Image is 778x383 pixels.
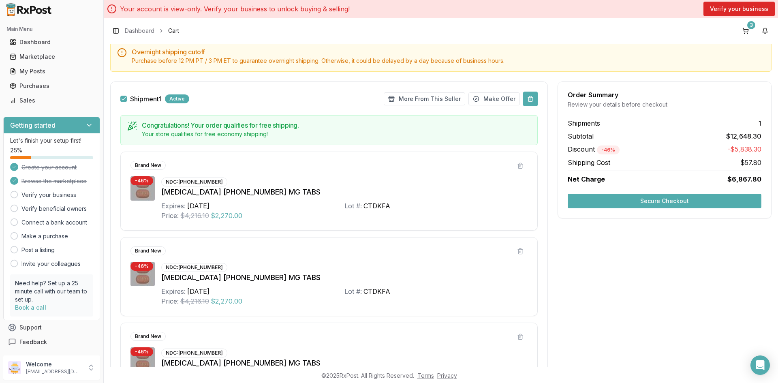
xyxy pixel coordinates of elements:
[130,347,155,372] img: Biktarvy 50-200-25 MG TABS
[3,65,100,78] button: My Posts
[468,92,520,105] button: Make Offer
[161,178,227,186] div: NDC: [PHONE_NUMBER]
[161,287,186,296] div: Expires:
[26,368,82,375] p: [EMAIL_ADDRESS][DOMAIN_NAME]
[3,94,100,107] button: Sales
[130,262,153,271] div: - 46 %
[132,49,765,55] h5: Overnight shipping cutoff
[130,246,166,255] div: Brand New
[125,27,154,35] a: Dashboard
[597,145,620,154] div: - 46 %
[161,201,186,211] div: Expires:
[363,287,390,296] div: CTDKFA
[6,35,97,49] a: Dashboard
[10,96,94,105] div: Sales
[15,304,46,311] a: Book a call
[726,131,761,141] span: $12,648.30
[125,27,179,35] nav: breadcrumb
[363,201,390,211] div: CTDKFA
[120,4,350,14] p: Your account is view-only. Verify your business to unlock buying & selling!
[759,118,761,128] span: 1
[10,146,22,154] span: 25 %
[130,161,166,170] div: Brand New
[10,120,56,130] h3: Getting started
[3,50,100,63] button: Marketplace
[568,101,761,109] div: Review your details before checkout
[130,176,155,201] img: Biktarvy 50-200-25 MG TABS
[187,201,209,211] div: [DATE]
[21,191,76,199] a: Verify your business
[130,347,153,356] div: - 46 %
[727,174,761,184] span: $6,867.80
[180,211,209,220] span: $4,216.10
[568,194,761,208] button: Secure Checkout
[568,175,605,183] span: Net Charge
[130,96,162,102] span: Shipment 1
[10,137,93,145] p: Let's finish your setup first!
[130,176,153,185] div: - 46 %
[568,131,594,141] span: Subtotal
[568,92,761,98] div: Order Summary
[21,218,87,227] a: Connect a bank account
[344,287,362,296] div: Lot #:
[161,211,179,220] div: Price:
[132,57,765,65] div: Purchase before 12 PM PT / 3 PM ET to guarantee overnight shipping. Otherwise, it could be delaye...
[21,177,87,185] span: Browse the marketplace
[161,263,227,272] div: NDC: [PHONE_NUMBER]
[3,320,100,335] button: Support
[21,246,55,254] a: Post a listing
[384,92,465,105] button: More From This Seller
[437,372,457,379] a: Privacy
[10,82,94,90] div: Purchases
[19,338,47,346] span: Feedback
[6,93,97,108] a: Sales
[161,272,528,283] div: [MEDICAL_DATA] [PHONE_NUMBER] MG TABS
[10,67,94,75] div: My Posts
[3,79,100,92] button: Purchases
[727,144,761,154] span: -$5,838.30
[3,335,100,349] button: Feedback
[165,94,189,103] div: Active
[568,145,620,153] span: Discount
[10,53,94,61] div: Marketplace
[21,232,68,240] a: Make a purchase
[3,36,100,49] button: Dashboard
[26,360,82,368] p: Welcome
[130,262,155,286] img: Biktarvy 50-200-25 MG TABS
[6,64,97,79] a: My Posts
[21,163,77,171] span: Create your account
[142,130,531,138] div: Your store qualifies for free economy shipping!
[3,3,55,16] img: RxPost Logo
[747,21,755,29] div: 3
[6,26,97,32] h2: Main Menu
[15,279,88,304] p: Need help? Set up a 25 minute call with our team to set up.
[568,158,610,167] span: Shipping Cost
[568,118,600,128] span: Shipments
[10,38,94,46] div: Dashboard
[161,186,528,198] div: [MEDICAL_DATA] [PHONE_NUMBER] MG TABS
[211,296,242,306] span: $2,270.00
[211,211,242,220] span: $2,270.00
[161,349,227,357] div: NDC: [PHONE_NUMBER]
[8,361,21,374] img: User avatar
[180,296,209,306] span: $4,216.10
[703,2,775,16] button: Verify your business
[740,158,761,167] span: $57.80
[21,260,81,268] a: Invite your colleagues
[344,201,362,211] div: Lot #:
[130,332,166,341] div: Brand New
[750,355,770,375] div: Open Intercom Messenger
[187,287,209,296] div: [DATE]
[21,205,87,213] a: Verify beneficial owners
[739,24,752,37] button: 3
[142,122,531,128] h5: Congratulations! Your order qualifies for free shipping.
[161,357,528,369] div: [MEDICAL_DATA] [PHONE_NUMBER] MG TABS
[417,372,434,379] a: Terms
[6,49,97,64] a: Marketplace
[161,296,179,306] div: Price:
[6,79,97,93] a: Purchases
[168,27,179,35] span: Cart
